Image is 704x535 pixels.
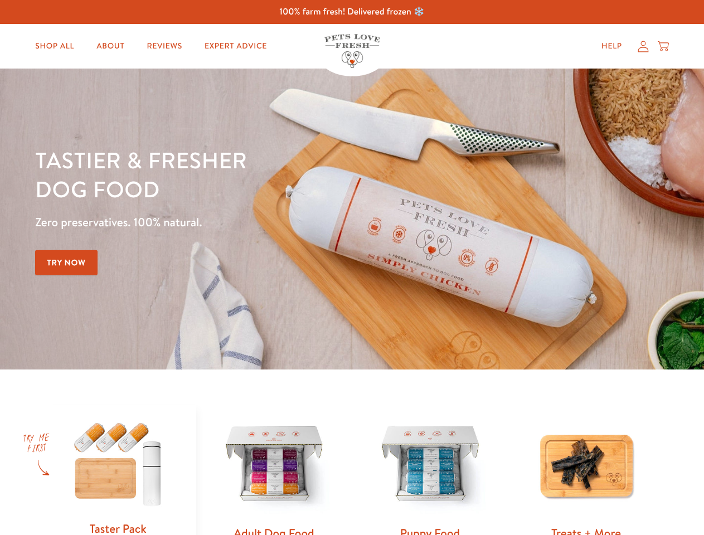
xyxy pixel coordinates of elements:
a: About [88,35,133,57]
h1: Tastier & fresher dog food [35,145,458,203]
a: Reviews [138,35,191,57]
a: Help [593,35,631,57]
a: Expert Advice [196,35,276,57]
a: Shop All [26,35,83,57]
img: Pets Love Fresh [324,34,380,68]
a: Try Now [35,250,98,275]
p: Zero preservatives. 100% natural. [35,212,458,232]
